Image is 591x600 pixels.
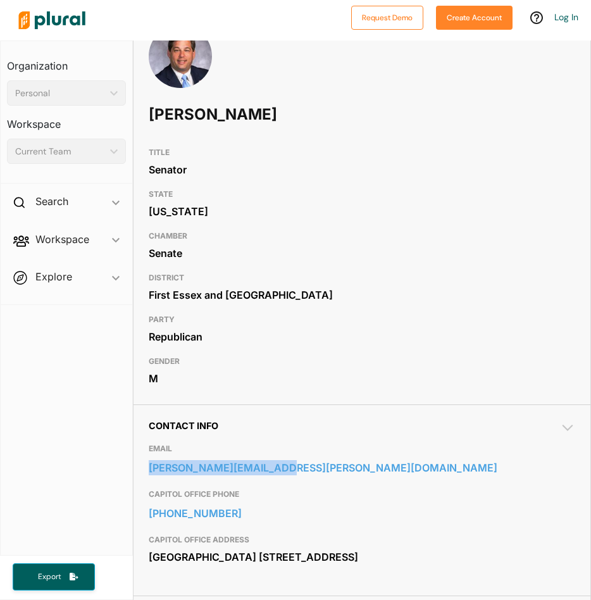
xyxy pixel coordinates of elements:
[13,563,95,591] button: Export
[436,10,513,23] a: Create Account
[149,458,575,477] a: [PERSON_NAME][EMAIL_ADDRESS][PERSON_NAME][DOMAIN_NAME]
[149,547,575,566] div: [GEOGRAPHIC_DATA] [STREET_ADDRESS]
[351,6,423,30] button: Request Demo
[149,25,212,104] img: Headshot of Bruce Tarr
[149,187,575,202] h3: STATE
[149,327,575,346] div: Republican
[149,202,575,221] div: [US_STATE]
[15,145,105,158] div: Current Team
[436,6,513,30] button: Create Account
[29,572,70,582] span: Export
[149,285,575,304] div: First Essex and [GEOGRAPHIC_DATA]
[149,312,575,327] h3: PARTY
[15,87,105,100] div: Personal
[149,532,575,547] h3: CAPITOL OFFICE ADDRESS
[554,11,578,23] a: Log In
[149,504,575,523] a: [PHONE_NUMBER]
[7,106,126,134] h3: Workspace
[149,160,575,179] div: Senator
[149,420,218,431] span: Contact Info
[149,487,575,502] h3: CAPITOL OFFICE PHONE
[7,47,126,75] h3: Organization
[351,10,423,23] a: Request Demo
[149,228,575,244] h3: CHAMBER
[149,369,575,388] div: M
[149,145,575,160] h3: TITLE
[149,96,405,134] h1: [PERSON_NAME]
[35,194,68,208] h2: Search
[149,270,575,285] h3: DISTRICT
[149,441,575,456] h3: EMAIL
[149,354,575,369] h3: GENDER
[149,244,575,263] div: Senate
